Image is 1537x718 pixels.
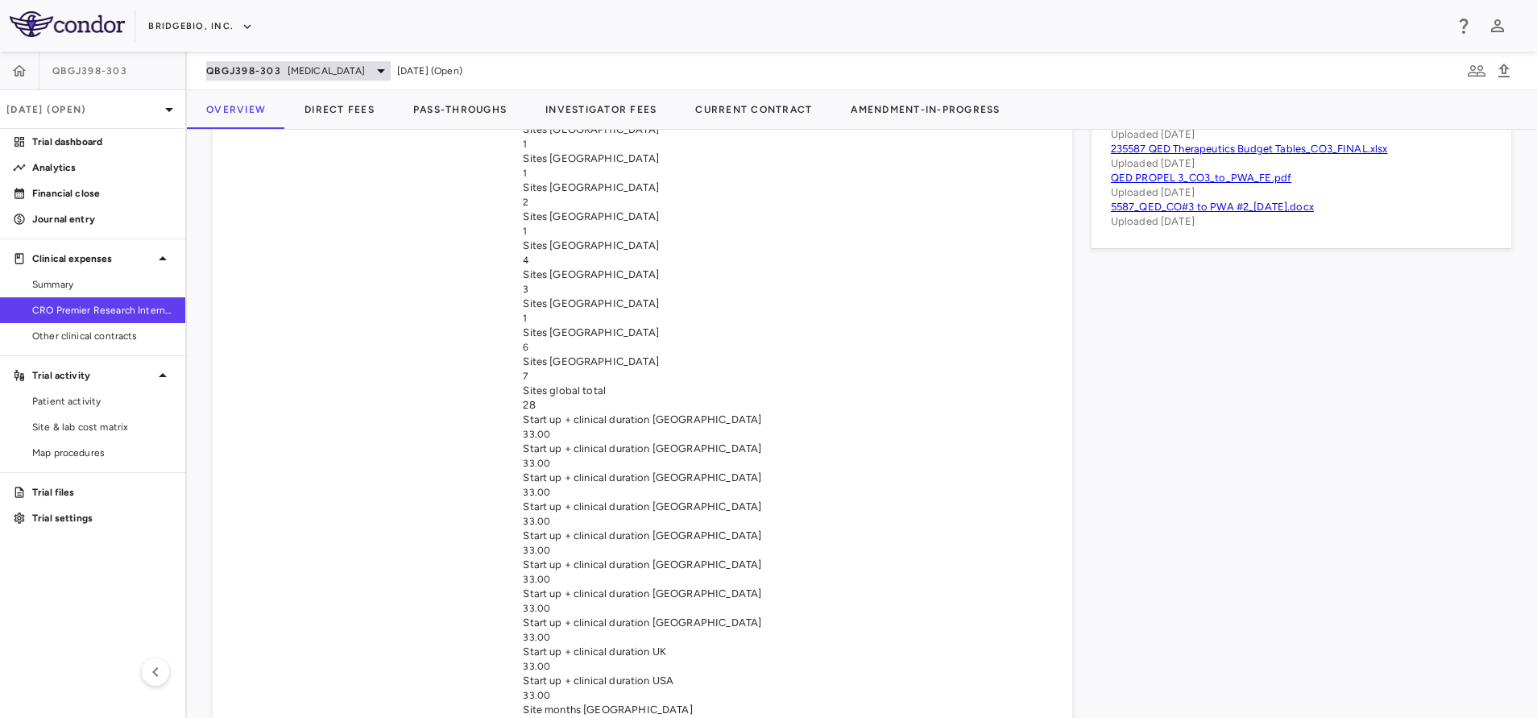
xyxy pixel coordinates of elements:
[32,485,172,500] p: Trial files
[523,574,550,585] span: 33.00
[523,355,658,367] span: Sites [GEOGRAPHIC_DATA]
[288,64,365,78] span: [MEDICAL_DATA]
[523,429,550,440] span: 33.00
[831,90,1019,129] button: Amendment-In-Progress
[32,277,172,292] span: Summary
[523,442,761,454] span: Start up + clinical duration [GEOGRAPHIC_DATA]
[187,90,285,129] button: Overview
[523,399,535,411] span: 28
[10,11,125,37] img: logo-full-SnFGN8VE.png
[523,587,761,600] span: Start up + clinical duration [GEOGRAPHIC_DATA]
[32,160,172,175] p: Analytics
[523,500,761,513] span: Start up + clinical duration [GEOGRAPHIC_DATA]
[394,90,526,129] button: Pass-Throughs
[523,516,550,527] span: 33.00
[1111,143,1388,155] a: 235587 QED Therapeutics Budget Tables_CO3_FINAL.xlsx
[32,303,172,317] span: CRO Premier Research International LLC
[32,511,172,525] p: Trial settings
[523,371,528,382] span: 7
[206,64,281,77] span: QBGJ398-303
[32,394,172,409] span: Patient activity
[148,14,253,39] button: BridgeBio, Inc.
[523,255,528,266] span: 4
[1111,214,1492,229] p: Uploaded [DATE]
[523,703,692,716] span: Site months [GEOGRAPHIC_DATA]
[523,603,550,614] span: 33.00
[523,210,658,222] span: Sites [GEOGRAPHIC_DATA]
[523,326,658,338] span: Sites [GEOGRAPHIC_DATA]
[523,152,658,164] span: Sites [GEOGRAPHIC_DATA]
[1111,201,1314,213] a: 5587_QED_CO#3 to PWA #2_[DATE].docx
[285,90,394,129] button: Direct Fees
[6,102,159,117] p: [DATE] (Open)
[523,690,550,701] span: 33.00
[523,545,550,556] span: 33.00
[32,135,172,149] p: Trial dashboard
[523,284,528,295] span: 3
[523,458,550,469] span: 33.00
[523,297,658,309] span: Sites [GEOGRAPHIC_DATA]
[676,90,831,129] button: Current Contract
[1111,172,1292,184] a: QED PROPEL 3_CO3_to_PWA_FE.pdf
[1111,127,1492,142] p: Uploaded [DATE]
[523,558,761,571] span: Start up + clinical duration [GEOGRAPHIC_DATA]
[523,168,527,179] span: 1
[32,329,172,343] span: Other clinical contracts
[523,661,550,672] span: 33.00
[32,212,172,226] p: Journal entry
[523,139,527,150] span: 1
[523,616,761,629] span: Start up + clinical duration [GEOGRAPHIC_DATA]
[523,632,550,643] span: 33.00
[523,313,527,324] span: 1
[523,645,666,658] span: Start up + clinical duration UK
[526,90,676,129] button: Investigator Fees
[523,181,658,193] span: Sites [GEOGRAPHIC_DATA]
[1111,156,1492,171] p: Uploaded [DATE]
[523,239,658,251] span: Sites [GEOGRAPHIC_DATA]
[32,446,172,460] span: Map procedures
[523,197,528,208] span: 2
[1111,185,1492,200] p: Uploaded [DATE]
[523,268,658,280] span: Sites [GEOGRAPHIC_DATA]
[523,471,761,484] span: Start up + clinical duration [GEOGRAPHIC_DATA]
[52,64,127,77] span: QBGJ398-303
[32,420,172,434] span: Site & lab cost matrix
[32,186,172,201] p: Financial close
[523,342,528,353] span: 6
[32,251,153,266] p: Clinical expenses
[397,64,462,78] span: [DATE] (Open)
[523,384,606,396] span: Sites global total
[523,674,673,687] span: Start up + clinical duration USA
[523,226,527,237] span: 1
[523,413,761,425] span: Start up + clinical duration [GEOGRAPHIC_DATA]
[523,487,550,498] span: 33.00
[523,529,761,542] span: Start up + clinical duration [GEOGRAPHIC_DATA]
[32,368,153,383] p: Trial activity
